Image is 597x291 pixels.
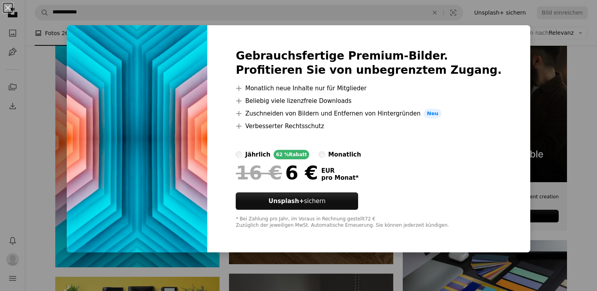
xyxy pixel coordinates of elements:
[236,49,502,77] h2: Gebrauchsfertige Premium-Bilder. Profitieren Sie von unbegrenztem Zugang.
[245,150,270,159] div: jährlich
[321,167,359,174] span: EUR
[319,151,325,158] input: monatlich
[67,25,207,252] img: premium_photo-1671307118229-81132b9c016c
[424,109,441,118] span: Neu
[236,192,358,210] a: Unsplash+sichern
[236,121,502,131] li: Verbesserter Rechtsschutz
[236,109,502,118] li: Zuschneiden von Bildern und Entfernen von Hintergründen
[321,174,359,181] span: pro Monat *
[236,84,502,93] li: Monatlich neue Inhalte nur für Mitglieder
[236,162,318,183] div: 6 €
[328,150,361,159] div: monatlich
[236,216,502,229] div: * Bei Zahlung pro Jahr, im Voraus in Rechnung gestellt 72 € Zuzüglich der jeweiligen MwSt. Automa...
[268,198,304,205] strong: Unsplash+
[236,96,502,106] li: Beliebig viele lizenzfreie Downloads
[274,150,309,159] div: 62 % Rabatt
[236,151,242,158] input: jährlich62 %Rabatt
[236,162,282,183] span: 16 €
